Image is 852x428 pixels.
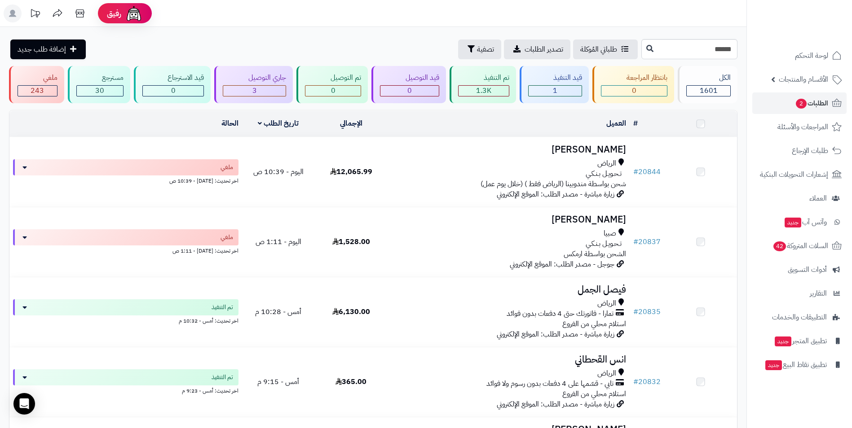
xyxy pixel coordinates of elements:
span: جديد [785,218,801,227]
h3: فيصل الجمل [391,284,626,295]
h3: [PERSON_NAME] [391,144,626,155]
div: 0 [380,86,439,96]
span: تـحـويـل بـنـكـي [586,169,622,179]
a: #20837 [633,236,661,247]
span: # [633,306,638,317]
span: 6,130.00 [332,306,370,317]
span: أدوات التسويق [788,263,827,276]
span: التقارير [810,287,827,300]
span: جديد [765,360,782,370]
a: الطلبات2 [752,92,847,114]
span: ملغي [221,163,233,172]
div: قيد التنفيذ [528,73,583,83]
a: لوحة التحكم [752,45,847,66]
span: الرياض [597,298,616,309]
a: ملغي 243 [7,66,66,103]
a: # [633,118,638,129]
a: تصدير الطلبات [504,39,570,59]
span: أمس - 9:15 م [257,376,299,387]
span: استلام محلي من الفروع [562,389,626,399]
span: العملاء [809,192,827,205]
a: جاري التوصيل 3 [212,66,295,103]
a: العميل [606,118,626,129]
span: 1.3K [476,85,491,96]
a: تطبيق المتجرجديد [752,330,847,352]
span: 30 [95,85,104,96]
a: المراجعات والأسئلة [752,116,847,138]
span: # [633,376,638,387]
span: 365.00 [336,376,366,387]
span: تصفية [477,44,494,55]
span: الطلبات [795,97,828,109]
span: المراجعات والأسئلة [777,121,828,133]
div: ملغي [18,73,57,83]
div: بانتظار المراجعة [601,73,667,83]
span: التطبيقات والخدمات [772,311,827,323]
span: تصدير الطلبات [525,44,563,55]
span: طلبات الإرجاع [792,144,828,157]
div: 0 [305,86,361,96]
a: السلات المتروكة42 [752,235,847,257]
span: شحن بواسطة مندوبينا (الرياض فقط ) (خلال يوم عمل) [481,179,626,189]
span: # [633,236,638,247]
div: 243 [18,86,57,96]
button: تصفية [458,39,501,59]
div: 30 [77,86,123,96]
span: إشعارات التحويلات البنكية [760,168,828,181]
div: قيد التوصيل [380,73,439,83]
span: جديد [775,336,791,346]
div: قيد الاسترجاع [142,73,204,83]
span: 0 [632,85,636,96]
span: 1 [553,85,557,96]
a: قيد التوصيل 0 [370,66,448,103]
span: الشحن بواسطة ارمكس [564,249,626,259]
span: السلات المتروكة [773,240,828,252]
a: الحالة [221,118,238,129]
span: زيارة مباشرة - مصدر الطلب: الموقع الإلكتروني [497,399,614,410]
span: الأقسام والمنتجات [779,73,828,86]
a: قيد التنفيذ 1 [518,66,591,103]
div: 3 [223,86,286,96]
a: تاريخ الطلب [258,118,299,129]
div: تم التنفيذ [458,73,509,83]
div: 0 [601,86,667,96]
a: العملاء [752,188,847,209]
span: 3 [252,85,257,96]
span: استلام محلي من الفروع [562,319,626,329]
span: 12,065.99 [330,166,372,177]
span: 1,528.00 [332,236,370,247]
span: زيارة مباشرة - مصدر الطلب: الموقع الإلكتروني [497,189,614,200]
a: قيد الاسترجاع 0 [132,66,213,103]
span: لوحة التحكم [795,49,828,62]
div: مسترجع [76,73,124,83]
span: إضافة طلب جديد [18,44,66,55]
div: الكل [686,73,731,83]
span: طلباتي المُوكلة [580,44,617,55]
span: تـحـويـل بـنـكـي [586,239,622,249]
a: تحديثات المنصة [24,4,46,25]
span: # [633,166,638,177]
div: 0 [143,86,204,96]
a: #20835 [633,306,661,317]
h3: انس القحطاني [391,354,626,365]
div: Open Intercom Messenger [13,393,35,415]
div: 1324 [459,86,509,96]
a: إشعارات التحويلات البنكية [752,164,847,185]
a: تم التوصيل 0 [295,66,370,103]
span: 2 [795,98,807,109]
div: اخر تحديث: [DATE] - 1:11 ص [13,245,238,255]
a: طلبات الإرجاع [752,140,847,162]
span: 0 [331,85,336,96]
span: تابي - قسّمها على 4 دفعات بدون رسوم ولا فوائد [486,379,614,389]
img: ai-face.png [125,4,143,22]
span: تم التنفيذ [212,373,233,382]
div: 1 [529,86,582,96]
span: رفيق [107,8,121,19]
a: إضافة طلب جديد [10,39,86,59]
span: الرياض [597,368,616,379]
span: تم التنفيذ [212,303,233,312]
a: #20844 [633,166,661,177]
span: جوجل - مصدر الطلب: الموقع الإلكتروني [510,259,614,270]
a: الإجمالي [340,118,362,129]
a: الكل1601 [676,66,739,103]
